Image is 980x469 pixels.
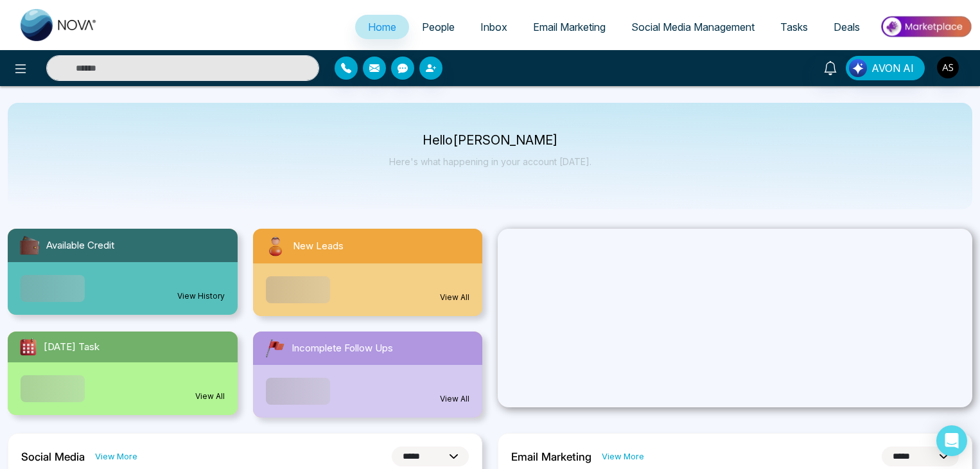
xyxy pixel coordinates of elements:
[21,450,85,463] h2: Social Media
[834,21,860,33] span: Deals
[937,57,959,78] img: User Avatar
[533,21,606,33] span: Email Marketing
[468,15,520,39] a: Inbox
[18,234,41,257] img: availableCredit.svg
[767,15,821,39] a: Tasks
[368,21,396,33] span: Home
[821,15,873,39] a: Deals
[879,12,972,41] img: Market-place.gif
[409,15,468,39] a: People
[18,337,39,357] img: todayTask.svg
[245,332,491,418] a: Incomplete Follow UpsView All
[263,234,288,258] img: newLeads.svg
[95,450,137,463] a: View More
[780,21,808,33] span: Tasks
[422,21,455,33] span: People
[44,340,100,355] span: [DATE] Task
[292,341,393,356] span: Incomplete Follow Ups
[389,135,591,146] p: Hello [PERSON_NAME]
[440,292,469,303] a: View All
[440,393,469,405] a: View All
[849,59,867,77] img: Lead Flow
[511,450,591,463] h2: Email Marketing
[389,156,591,167] p: Here's what happening in your account [DATE].
[871,60,914,76] span: AVON AI
[245,229,491,316] a: New LeadsView All
[293,239,344,254] span: New Leads
[21,9,98,41] img: Nova CRM Logo
[631,21,755,33] span: Social Media Management
[480,21,507,33] span: Inbox
[936,425,967,456] div: Open Intercom Messenger
[177,290,225,302] a: View History
[520,15,618,39] a: Email Marketing
[195,391,225,402] a: View All
[618,15,767,39] a: Social Media Management
[355,15,409,39] a: Home
[46,238,114,253] span: Available Credit
[263,337,286,360] img: followUps.svg
[846,56,925,80] button: AVON AI
[602,450,644,463] a: View More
